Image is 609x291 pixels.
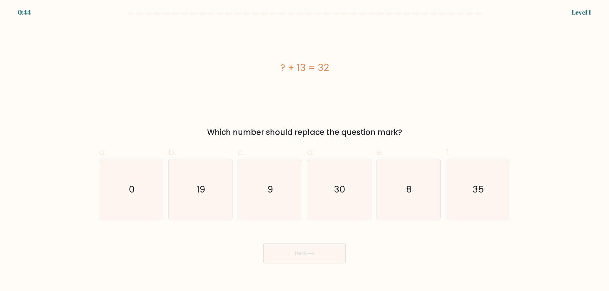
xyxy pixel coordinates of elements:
[307,146,315,158] span: d.
[103,127,506,138] div: Which number should replace the question mark?
[18,8,31,17] div: 0:44
[572,8,591,17] div: Level 1
[473,183,484,196] text: 35
[446,146,450,158] span: f.
[268,183,273,196] text: 9
[197,183,205,196] text: 19
[334,183,345,196] text: 30
[129,183,135,196] text: 0
[377,146,383,158] span: e.
[263,243,346,263] button: Next
[99,146,107,158] span: a.
[168,146,176,158] span: b.
[406,183,412,196] text: 8
[99,60,510,75] div: ? + 13 = 32
[238,146,245,158] span: c.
